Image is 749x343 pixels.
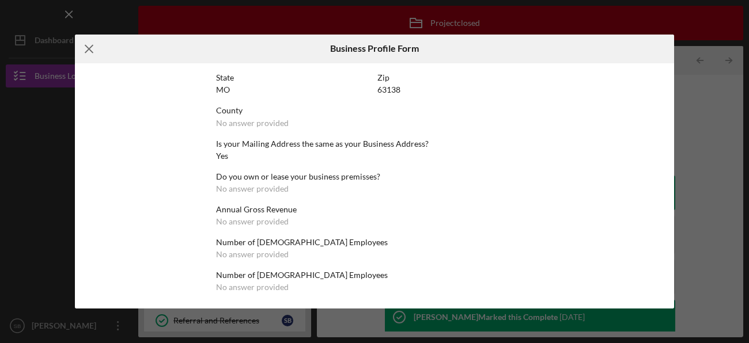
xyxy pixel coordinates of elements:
[216,106,533,115] div: County
[216,172,533,181] div: Do you own or lease your business premisses?
[377,73,533,82] div: Zip
[377,85,400,94] div: 63138
[216,73,372,82] div: State
[216,270,533,280] div: Number of [DEMOGRAPHIC_DATA] Employees
[216,217,289,226] div: No answer provided
[216,250,289,259] div: No answer provided
[216,283,289,292] div: No answer provided
[216,151,228,161] div: Yes
[216,139,533,148] div: Is your Mailing Address the same as your Business Address?
[216,184,289,193] div: No answer provided
[216,238,533,247] div: Number of [DEMOGRAPHIC_DATA] Employees
[330,43,419,54] h6: Business Profile Form
[216,205,533,214] div: Annual Gross Revenue
[216,85,230,94] div: MO
[216,119,289,128] div: No answer provided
